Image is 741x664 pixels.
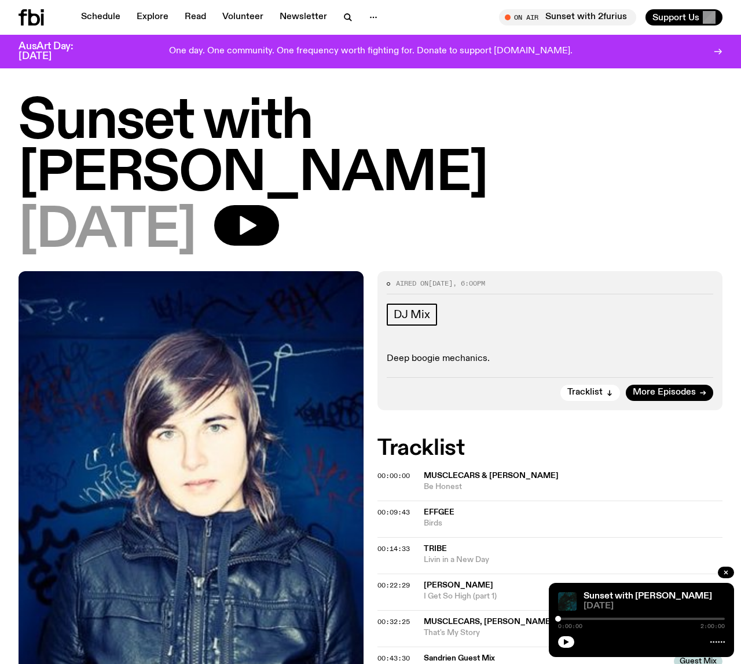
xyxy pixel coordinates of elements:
[19,96,722,200] h1: Sunset with [PERSON_NAME]
[424,472,559,480] span: Musclecars & [PERSON_NAME]
[215,9,270,25] a: Volunteer
[377,471,410,480] span: 00:00:00
[377,438,722,459] h2: Tracklist
[169,46,573,57] p: One day. One community. One frequency worth fighting for. Donate to support [DOMAIN_NAME].
[74,9,127,25] a: Schedule
[584,592,712,601] a: Sunset with [PERSON_NAME]
[424,554,722,566] span: Livin in a New Day
[424,508,454,516] span: effgee
[652,12,699,23] span: Support Us
[387,304,437,326] a: DJ Mix
[428,279,453,288] span: [DATE]
[567,388,603,397] span: Tracklist
[387,353,713,364] p: Deep boogie mechanics.
[453,279,485,288] span: , 6:00pm
[377,509,410,516] button: 00:09:43
[424,581,493,589] span: [PERSON_NAME]
[424,627,722,639] span: That's My Story
[394,308,430,321] span: DJ Mix
[377,508,410,517] span: 00:09:43
[633,388,696,397] span: More Episodes
[424,545,447,553] span: Tribe
[377,544,410,553] span: 00:14:33
[19,42,93,61] h3: AusArt Day: [DATE]
[424,653,667,664] span: Sandrien Guest Mix
[377,581,410,590] span: 00:22:29
[130,9,175,25] a: Explore
[645,9,722,25] button: Support Us
[558,623,582,629] span: 0:00:00
[178,9,213,25] a: Read
[424,481,722,492] span: Be Honest
[424,618,632,626] span: Musclecars, [PERSON_NAME] & [PERSON_NAME]
[499,9,636,25] button: On AirSunset with 2furius
[273,9,334,25] a: Newsletter
[377,617,410,626] span: 00:32:25
[377,473,410,479] button: 00:00:00
[560,385,620,401] button: Tracklist
[700,623,725,629] span: 2:00:00
[377,655,410,662] button: 00:43:30
[377,654,410,663] span: 00:43:30
[584,602,725,611] span: [DATE]
[424,591,722,602] span: I Get So High (part 1)
[377,619,410,625] button: 00:32:25
[19,205,196,257] span: [DATE]
[377,582,410,589] button: 00:22:29
[396,279,428,288] span: Aired on
[424,518,722,529] span: Birds
[377,546,410,552] button: 00:14:33
[626,385,713,401] a: More Episodes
